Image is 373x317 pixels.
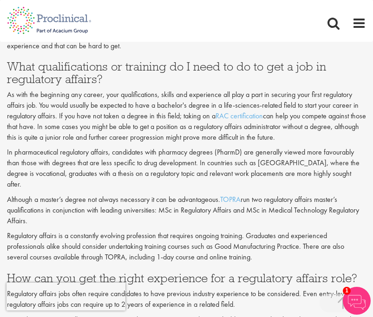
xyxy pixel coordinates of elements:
p: Regulatory affairs jobs often require candidates to have previous industry experience to be consi... [7,289,366,310]
iframe: reCAPTCHA [7,283,125,311]
p: In pharmaceutical regulatory affairs, candidates with pharmacy degrees (PharmD) are generally vie... [7,147,366,189]
a: RAC certification [216,111,263,121]
p: Regulatory affairs is a constantly evolving profession that requires ongoing training. Graduates ... [7,231,366,263]
p: As with the beginning any career, your qualifications, skills and experience all play a part in s... [7,90,366,142]
h3: How can you get the right experience for a regulatory affairs role? [7,272,366,284]
a: TOPRA [220,194,241,204]
span: 1 [343,287,351,295]
img: Chatbot [343,287,371,315]
p: Although a master’s degree not always necessary it can be advantageous. run two regulatory affair... [7,194,366,226]
h3: What qualifications or training do I need to do to get a job in regulatory affairs? [7,60,366,85]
